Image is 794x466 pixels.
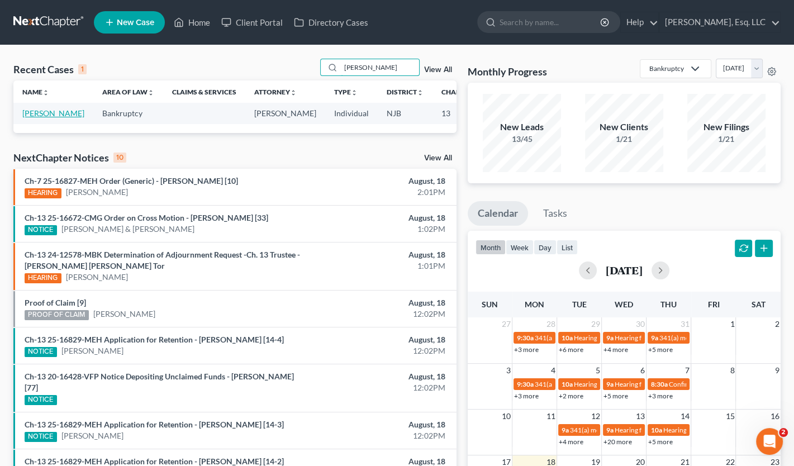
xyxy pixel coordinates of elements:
span: 9 [774,364,781,377]
span: 9:30a [517,334,534,342]
a: [PERSON_NAME] [22,108,84,118]
span: 9a [651,334,658,342]
span: 27 [501,317,512,331]
a: [PERSON_NAME] & [PERSON_NAME] [61,224,194,235]
a: +6 more [559,345,583,354]
span: 11 [545,410,557,423]
span: 9a [606,426,614,434]
span: Hearing for [PERSON_NAME] [663,426,750,434]
th: Claims & Services [163,80,245,103]
span: 9a [606,334,614,342]
div: NextChapter Notices [13,151,126,164]
div: 1 [78,64,87,74]
div: 1/21 [585,134,663,145]
div: August, 18 [312,371,445,382]
div: 12:02PM [312,345,445,356]
a: [PERSON_NAME] [66,187,128,198]
a: Attorneyunfold_more [254,88,297,96]
a: Ch-13 24-12578-MBK Determination of Adjournment Request -Ch. 13 Trustee - [PERSON_NAME] [PERSON_N... [25,250,300,270]
a: Chapterunfold_more [441,88,479,96]
i: unfold_more [148,89,154,96]
a: Ch-13 20-16428-VFP Notice Depositing Unclaimed Funds - [PERSON_NAME] [77] [25,372,294,392]
button: list [557,240,578,255]
a: Ch-7 25-16827-MEH Order (Generic) - [PERSON_NAME] [10] [25,176,238,186]
a: Nameunfold_more [22,88,49,96]
span: 10a [562,334,573,342]
div: Recent Cases [13,63,87,76]
div: August, 18 [312,212,445,224]
span: 5 [595,364,601,377]
div: 1/21 [687,134,766,145]
a: [PERSON_NAME] [93,308,155,320]
span: Fri [707,299,719,309]
div: NOTICE [25,347,57,357]
div: 10 [113,153,126,163]
div: August, 18 [312,249,445,260]
span: 4 [550,364,557,377]
span: 7 [684,364,691,377]
span: 16 [769,410,781,423]
span: Sun [482,299,498,309]
a: [PERSON_NAME], Esq. LLC [659,12,780,32]
span: 341(a) meeting for [PERSON_NAME] [570,426,678,434]
a: Districtunfold_more [387,88,424,96]
span: 341(a) Meeting for [PERSON_NAME] [535,380,643,388]
td: 13 [432,103,488,123]
span: 28 [545,317,557,331]
a: Directory Cases [288,12,374,32]
div: New Filings [687,121,766,134]
td: [PERSON_NAME] [245,103,325,123]
div: 13/45 [483,134,561,145]
div: 12:02PM [312,308,445,320]
div: August, 18 [312,419,445,430]
span: 1 [729,317,735,331]
a: +4 more [603,345,628,354]
span: 341(a) meeting for [PERSON_NAME] [659,334,767,342]
div: HEARING [25,188,61,198]
div: Bankruptcy [649,64,684,73]
span: 6 [639,364,646,377]
h3: Monthly Progress [468,65,547,78]
a: Help [621,12,658,32]
a: +5 more [603,392,628,400]
span: Hearing for [PERSON_NAME] [615,426,702,434]
span: 10a [651,426,662,434]
a: Calendar [468,201,528,226]
a: +2 more [559,392,583,400]
span: 31 [679,317,691,331]
a: Ch-13 25-16829-MEH Application for Retention - [PERSON_NAME] [14-2] [25,457,284,466]
div: August, 18 [312,175,445,187]
span: 14 [679,410,691,423]
a: +3 more [648,392,673,400]
div: 1:02PM [312,224,445,235]
span: 341(a) meeting for [PERSON_NAME] [535,334,643,342]
button: week [506,240,534,255]
span: 8 [729,364,735,377]
a: [PERSON_NAME] [61,430,123,441]
div: August, 18 [312,297,445,308]
td: NJB [378,103,432,123]
span: Wed [615,299,633,309]
div: New Clients [585,121,663,134]
a: Tasks [533,201,577,226]
td: Bankruptcy [93,103,163,123]
span: 9a [562,426,569,434]
span: 9a [606,380,614,388]
a: Home [168,12,216,32]
span: 10a [562,380,573,388]
span: Hearing for National Realty Investment Advisors LLC [574,380,726,388]
div: NOTICE [25,395,57,405]
span: 9:30a [517,380,534,388]
span: 2 [774,317,781,331]
span: 2 [779,428,788,437]
a: +3 more [514,345,539,354]
a: View All [424,154,452,162]
i: unfold_more [290,89,297,96]
a: Typeunfold_more [334,88,358,96]
span: New Case [117,18,154,27]
a: +5 more [648,438,673,446]
div: New Leads [483,121,561,134]
td: Individual [325,103,378,123]
div: HEARING [25,273,61,283]
span: 10 [501,410,512,423]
